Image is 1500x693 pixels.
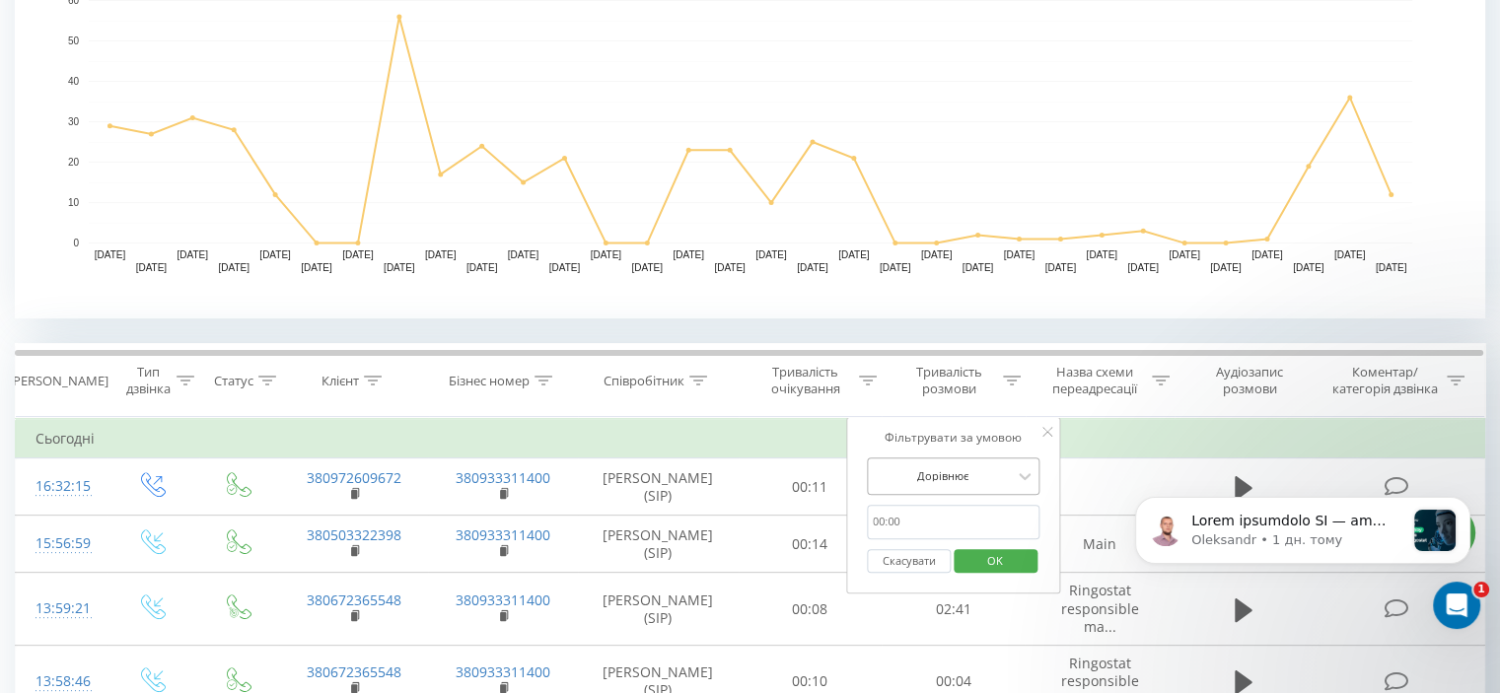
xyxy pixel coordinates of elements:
text: [DATE] [1045,262,1077,273]
text: [DATE] [880,262,911,273]
div: 15:56:59 [36,524,88,563]
text: [DATE] [218,262,250,273]
text: [DATE] [631,262,663,273]
td: 00:11 [739,458,882,516]
text: [DATE] [838,249,870,260]
text: [DATE] [549,262,581,273]
a: 380933311400 [456,662,550,681]
td: [PERSON_NAME] (SIP) [578,458,739,516]
text: [DATE] [178,249,209,260]
div: Клієнт [321,373,359,389]
text: [DATE] [342,249,374,260]
a: 380972609672 [307,468,401,487]
div: 16:32:15 [36,467,88,506]
a: 380933311400 [456,525,550,544]
text: [DATE] [673,249,704,260]
text: 40 [68,76,80,87]
text: [DATE] [259,249,291,260]
text: 0 [73,238,79,248]
div: 13:59:21 [36,589,88,628]
a: 380933311400 [456,468,550,487]
text: [DATE] [797,262,828,273]
div: Статус [214,373,253,389]
text: [DATE] [508,249,539,260]
text: [DATE] [591,249,622,260]
div: Назва схеми переадресації [1043,364,1147,397]
text: [DATE] [136,262,168,273]
div: Тривалість розмови [899,364,998,397]
span: 1 [1473,582,1489,597]
a: 380672365548 [307,590,401,609]
td: Main [1025,516,1174,573]
span: Ringostat responsible ma... [1061,581,1139,635]
span: OK [967,545,1023,576]
text: [DATE] [95,249,126,260]
td: 00:08 [739,573,882,646]
div: Тип дзвінка [124,364,171,397]
text: [DATE] [301,262,332,273]
button: OK [954,549,1037,574]
td: 00:14 [739,516,882,573]
div: Бізнес номер [449,373,530,389]
td: Сьогодні [16,419,1485,458]
iframe: Intercom live chat [1433,582,1480,629]
text: [DATE] [1086,249,1117,260]
div: [PERSON_NAME] [9,373,108,389]
text: 20 [68,157,80,168]
a: 380503322398 [307,525,401,544]
td: 02:41 [882,573,1025,646]
div: Фільтрувати за умовою [867,428,1040,448]
a: 380672365548 [307,662,401,681]
text: [DATE] [1376,262,1407,273]
div: Аудіозапис розмови [1192,364,1308,397]
text: 50 [68,35,80,46]
a: 380933311400 [456,590,550,609]
text: [DATE] [1004,249,1036,260]
button: Скасувати [867,549,951,574]
text: [DATE] [1334,249,1366,260]
text: [DATE] [1210,262,1242,273]
iframe: Intercom notifications повідомлення [1106,457,1500,640]
text: [DATE] [1251,249,1283,260]
text: [DATE] [1169,249,1200,260]
text: [DATE] [755,249,787,260]
div: Коментар/категорія дзвінка [1326,364,1442,397]
text: [DATE] [466,262,498,273]
td: [PERSON_NAME] (SIP) [578,573,739,646]
text: [DATE] [921,249,953,260]
div: Тривалість очікування [756,364,855,397]
div: Співробітник [604,373,684,389]
text: 10 [68,197,80,208]
td: [PERSON_NAME] (SIP) [578,516,739,573]
text: [DATE] [1127,262,1159,273]
text: [DATE] [1293,262,1324,273]
input: 00:00 [867,505,1040,539]
text: [DATE] [425,249,457,260]
text: [DATE] [714,262,746,273]
text: [DATE] [963,262,994,273]
text: [DATE] [384,262,415,273]
text: 30 [68,116,80,127]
